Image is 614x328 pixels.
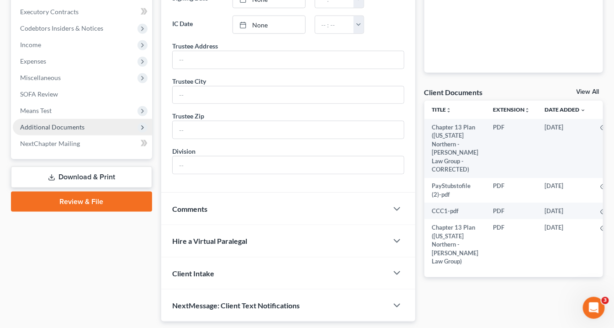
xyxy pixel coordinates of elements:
[20,123,85,131] span: Additional Documents
[20,140,80,147] span: NextChapter Mailing
[172,301,300,310] span: NextMessage: Client Text Notifications
[486,219,537,269] td: PDF
[172,146,196,156] div: Division
[13,135,152,152] a: NextChapter Mailing
[233,16,305,33] a: None
[20,8,79,16] span: Executory Contracts
[537,219,593,269] td: [DATE]
[493,106,530,113] a: Extensionunfold_more
[424,178,486,203] td: PayStubstofile (2)-pdf
[20,24,103,32] span: Codebtors Insiders & Notices
[524,108,530,113] i: unfold_more
[315,16,354,33] input: -- : --
[537,178,593,203] td: [DATE]
[602,297,609,304] span: 3
[172,269,214,278] span: Client Intake
[424,203,486,219] td: CCC1-pdf
[13,86,152,102] a: SOFA Review
[172,76,206,86] div: Trustee City
[173,51,404,69] input: --
[172,204,207,213] span: Comments
[537,119,593,178] td: [DATE]
[11,192,152,212] a: Review & File
[20,107,52,114] span: Means Test
[486,119,537,178] td: PDF
[13,4,152,20] a: Executory Contracts
[20,57,46,65] span: Expenses
[172,41,218,51] div: Trustee Address
[172,237,247,245] span: Hire a Virtual Paralegal
[424,219,486,269] td: Chapter 13 Plan ([US_STATE] Northern - [PERSON_NAME] Law Group)
[583,297,605,319] iframe: Intercom live chat
[173,86,404,104] input: --
[577,89,599,95] a: View All
[545,106,586,113] a: Date Added expand_more
[20,74,61,81] span: Miscellaneous
[172,111,204,121] div: Trustee Zip
[424,87,483,97] div: Client Documents
[580,108,586,113] i: expand_more
[168,16,228,34] label: IC Date
[432,106,451,113] a: Titleunfold_more
[486,178,537,203] td: PDF
[173,121,404,139] input: --
[486,203,537,219] td: PDF
[424,119,486,178] td: Chapter 13 Plan ([US_STATE] Northern - [PERSON_NAME] Law Group - CORRECTED)
[20,41,41,48] span: Income
[20,90,58,98] span: SOFA Review
[173,156,404,174] input: --
[11,167,152,188] a: Download & Print
[446,108,451,113] i: unfold_more
[537,203,593,219] td: [DATE]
